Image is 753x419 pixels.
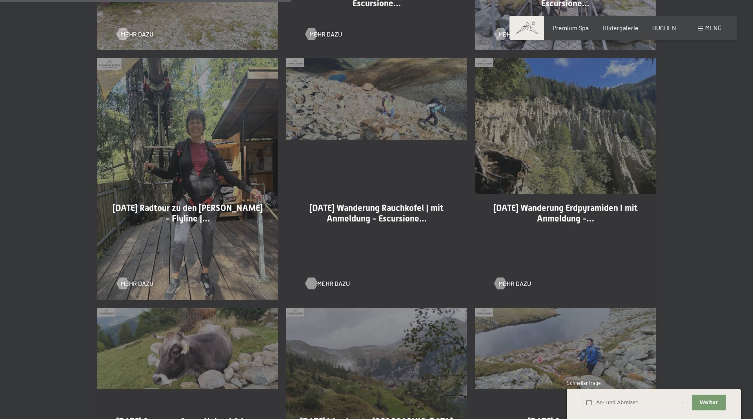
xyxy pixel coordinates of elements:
[498,279,531,288] span: Mehr dazu
[567,380,601,386] span: Schnellanfrage
[705,24,722,31] span: Menü
[117,30,153,38] a: Mehr dazu
[309,203,444,223] span: [DATE] Wanderung Rauchkofel | mit Anmeldung - Escursione…
[121,30,153,38] span: Mehr dazu
[306,30,342,38] a: Mehr dazu
[652,24,676,31] a: BUCHEN
[603,24,638,31] a: Bildergalerie
[317,279,350,288] span: Mehr dazu
[309,30,342,38] span: Mehr dazu
[495,279,531,288] a: Mehr dazu
[692,395,726,411] button: Weiter
[700,399,718,406] span: Weiter
[117,279,153,288] a: Mehr dazu
[121,279,153,288] span: Mehr dazu
[113,203,263,223] span: [DATE] Radtour zu den [PERSON_NAME] - Flyline |…
[553,24,589,31] a: Premium Spa
[493,203,638,223] span: [DATE] Wanderung Erdpyramiden I mit Anmeldung -…
[498,30,531,38] span: Mehr dazu
[306,279,342,288] a: Mehr dazu
[495,30,531,38] a: Mehr dazu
